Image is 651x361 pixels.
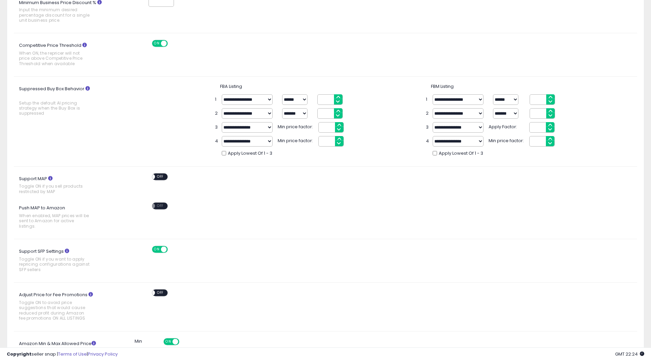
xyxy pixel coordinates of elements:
span: ON [153,247,161,252]
span: Toggle ON if you want to apply repricing configurations against SFP sellers [19,256,92,272]
span: Min price factor: [278,122,315,130]
span: FBM Listing [431,83,454,90]
span: Apply Lowest Of 1 - 3 [228,150,272,157]
span: Input the minimum desired percentage discount for a single unit business price. [19,7,92,23]
label: Competitive Price Threshold [14,40,109,70]
span: Toggle ON to avoid price suggestions that would cause reduced profit during Amazon fee promotions... [19,300,92,321]
span: When ON, the repricer will not price above Competitive Price Threshold when available [19,51,92,66]
span: OFF [155,290,166,296]
label: Adjust Price for Fee Promotions [14,289,109,324]
span: OFF [167,41,178,46]
strong: Copyright [7,351,32,357]
div: seller snap | | [7,351,118,358]
span: Min price factor: [489,136,526,144]
label: Min [135,338,142,345]
span: 4 [426,138,429,145]
span: ON [153,41,161,46]
span: OFF [155,203,166,209]
span: 3 [215,124,218,131]
span: OFF [155,174,166,179]
span: When enabled, MAP prices will be sent to Amazon for active listings. [19,213,92,229]
span: OFF [167,247,178,252]
label: Support SFP Settings [14,246,109,275]
label: Support MAP [14,173,109,198]
span: Apply Lowest Of 1 - 3 [439,150,483,157]
span: 3 [426,124,429,131]
span: 2025-10-10 22:24 GMT [615,351,644,357]
a: Terms of Use [58,351,87,357]
a: Privacy Policy [88,351,118,357]
span: 2 [426,110,429,117]
span: 1 [215,96,218,103]
span: 2 [215,110,218,117]
label: Suppressed Buy Box Behavior [14,83,109,119]
span: Min price factor: [278,136,315,144]
span: Toggle ON if you sell products restricted by MAP [19,184,92,194]
span: 4 [215,138,218,145]
span: Apply Factor: [489,122,526,130]
span: OFF [178,339,189,344]
label: Push MAP to Amazon [14,203,109,232]
span: 1 [426,96,429,103]
span: FBA Listing [220,83,242,90]
span: Setup the default AI pricing strategy when the Buy Box is suppressed [19,100,92,116]
span: ON [164,339,173,344]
